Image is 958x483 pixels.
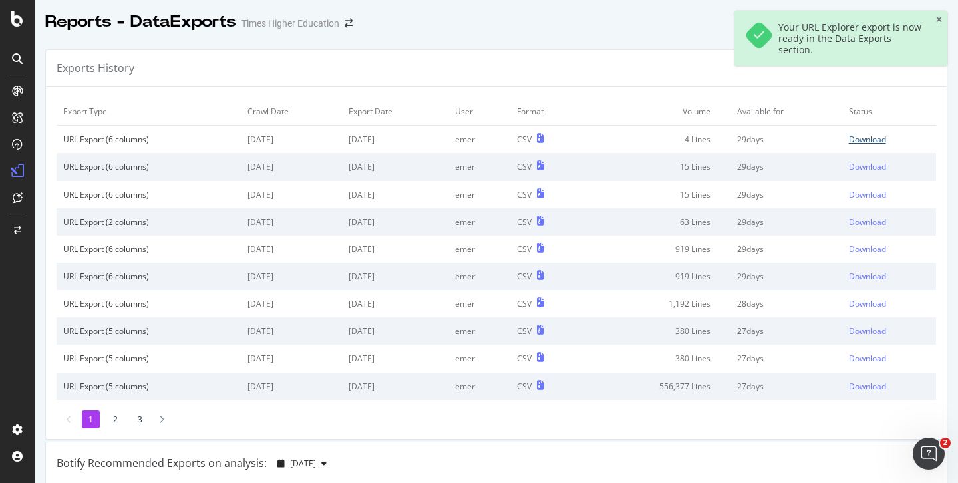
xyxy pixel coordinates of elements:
[913,438,945,470] iframe: Intercom live chat
[849,325,886,337] div: Download
[342,153,448,180] td: [DATE]
[586,263,731,290] td: 919 Lines
[342,317,448,345] td: [DATE]
[448,181,510,208] td: emer
[45,11,236,33] div: Reports - DataExports
[849,325,929,337] a: Download
[940,438,951,448] span: 2
[342,98,448,126] td: Export Date
[586,373,731,400] td: 556,377 Lines
[342,208,448,236] td: [DATE]
[730,126,842,154] td: 29 days
[730,373,842,400] td: 27 days
[586,290,731,317] td: 1,192 Lines
[63,161,234,172] div: URL Export (6 columns)
[241,98,342,126] td: Crawl Date
[342,290,448,317] td: [DATE]
[241,345,342,372] td: [DATE]
[849,161,886,172] div: Download
[849,298,886,309] div: Download
[842,98,936,126] td: Status
[730,208,842,236] td: 29 days
[730,345,842,372] td: 27 days
[517,271,532,282] div: CSV
[586,126,731,154] td: 4 Lines
[342,126,448,154] td: [DATE]
[849,134,886,145] div: Download
[63,216,234,228] div: URL Export (2 columns)
[131,410,149,428] li: 3
[448,236,510,263] td: emer
[517,243,532,255] div: CSV
[63,353,234,364] div: URL Export (5 columns)
[517,325,532,337] div: CSV
[241,317,342,345] td: [DATE]
[241,236,342,263] td: [DATE]
[730,181,842,208] td: 29 days
[57,61,134,76] div: Exports History
[730,317,842,345] td: 27 days
[730,236,842,263] td: 29 days
[517,134,532,145] div: CSV
[63,381,234,392] div: URL Export (5 columns)
[517,161,532,172] div: CSV
[730,98,842,126] td: Available for
[241,126,342,154] td: [DATE]
[448,345,510,372] td: emer
[849,161,929,172] a: Download
[517,381,532,392] div: CSV
[241,263,342,290] td: [DATE]
[290,458,316,469] span: 2025 Aug. 26th
[849,216,929,228] a: Download
[849,271,886,282] div: Download
[586,181,731,208] td: 15 Lines
[241,153,342,180] td: [DATE]
[936,16,942,24] div: close toast
[241,290,342,317] td: [DATE]
[586,236,731,263] td: 919 Lines
[63,298,234,309] div: URL Export (6 columns)
[57,98,241,126] td: Export Type
[342,345,448,372] td: [DATE]
[849,381,886,392] div: Download
[241,208,342,236] td: [DATE]
[849,353,886,364] div: Download
[448,153,510,180] td: emer
[63,325,234,337] div: URL Export (5 columns)
[63,134,234,145] div: URL Export (6 columns)
[849,189,929,200] a: Download
[106,410,124,428] li: 2
[730,263,842,290] td: 29 days
[849,243,929,255] a: Download
[448,317,510,345] td: emer
[57,456,267,471] div: Botify Recommended Exports on analysis:
[448,208,510,236] td: emer
[849,134,929,145] a: Download
[241,181,342,208] td: [DATE]
[448,290,510,317] td: emer
[241,17,339,30] div: Times Higher Education
[849,216,886,228] div: Download
[448,263,510,290] td: emer
[82,410,100,428] li: 1
[778,21,923,55] div: Your URL Explorer export is now ready in the Data Exports section.
[849,381,929,392] a: Download
[517,189,532,200] div: CSV
[63,243,234,255] div: URL Export (6 columns)
[849,353,929,364] a: Download
[849,243,886,255] div: Download
[510,98,585,126] td: Format
[586,98,731,126] td: Volume
[586,317,731,345] td: 380 Lines
[849,189,886,200] div: Download
[63,189,234,200] div: URL Export (6 columns)
[730,153,842,180] td: 29 days
[517,298,532,309] div: CSV
[586,153,731,180] td: 15 Lines
[448,373,510,400] td: emer
[448,98,510,126] td: User
[586,345,731,372] td: 380 Lines
[342,236,448,263] td: [DATE]
[342,181,448,208] td: [DATE]
[345,19,353,28] div: arrow-right-arrow-left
